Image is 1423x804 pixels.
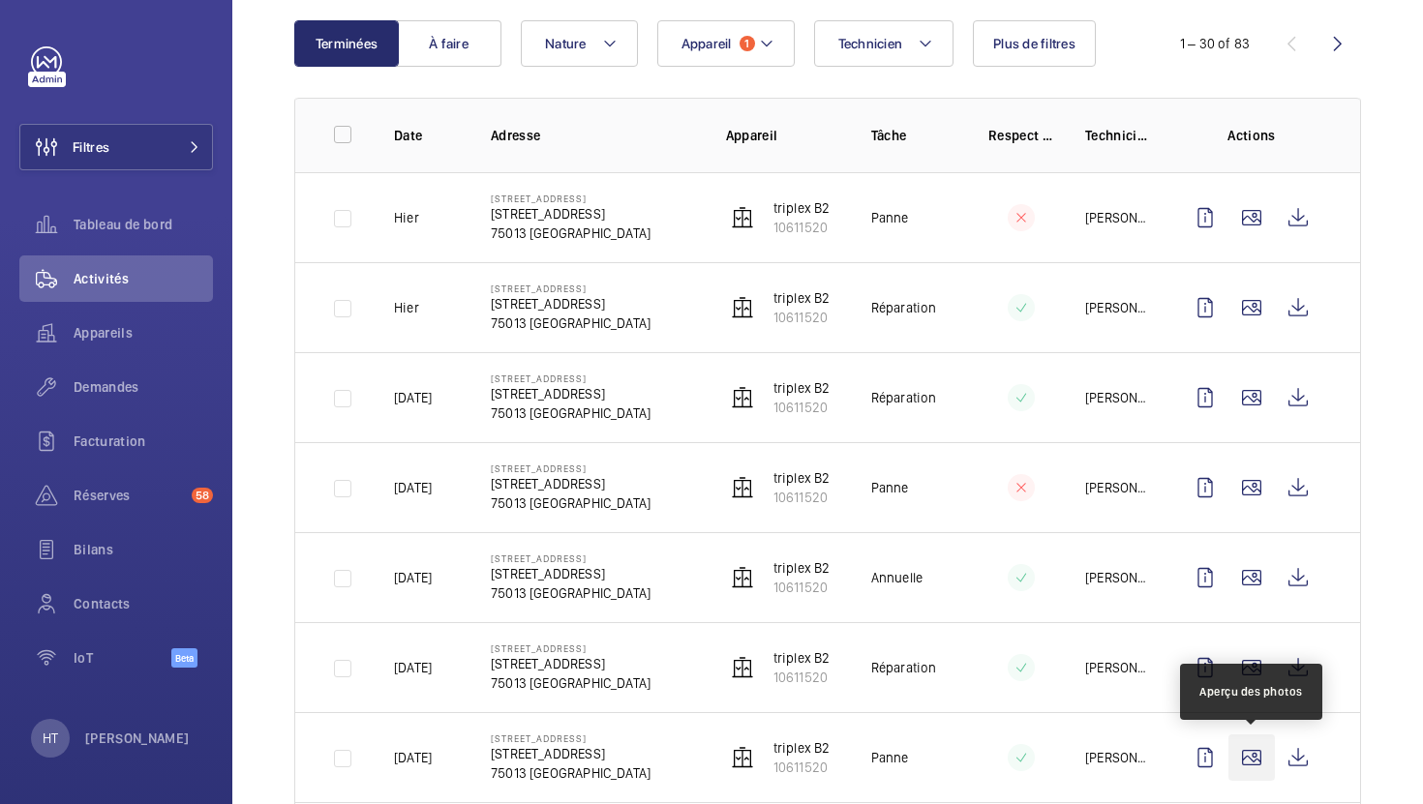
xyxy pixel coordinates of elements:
p: triplex B2 [773,378,831,398]
span: 58 [192,488,213,503]
img: elevator.svg [731,476,754,499]
img: elevator.svg [731,656,754,679]
span: Activités [74,269,213,288]
p: Réparation [871,388,937,407]
p: 75013 [GEOGRAPHIC_DATA] [491,763,651,783]
p: [PERSON_NAME] [1085,658,1151,677]
p: [PERSON_NAME] [1085,208,1151,227]
button: Nature [521,20,638,67]
div: 1 – 30 of 83 [1180,34,1250,53]
p: Panne [871,748,909,767]
span: Filtres [73,137,109,157]
p: triplex B2 [773,198,831,218]
p: [PERSON_NAME] [1085,478,1151,497]
span: Contacts [74,594,213,613]
p: HT [43,729,58,748]
button: Plus de filtres [973,20,1096,67]
p: [STREET_ADDRESS] [491,462,651,474]
p: [DATE] [394,748,432,767]
p: [PERSON_NAME] [1085,748,1151,767]
img: elevator.svg [731,206,754,229]
p: [STREET_ADDRESS] [491,384,651,403]
p: [PERSON_NAME] [1085,298,1151,317]
p: [DATE] [394,388,432,407]
span: Nature [545,36,587,51]
p: 10611520 [773,488,831,507]
p: [STREET_ADDRESS] [491,744,651,763]
p: Annuelle [871,568,923,587]
p: [DATE] [394,658,432,677]
img: elevator.svg [731,386,754,409]
p: 10611520 [773,398,831,417]
p: Réparation [871,658,937,677]
p: [PERSON_NAME] [1085,568,1151,587]
p: [STREET_ADDRESS] [491,283,651,294]
p: Technicien [1085,126,1151,145]
span: Beta [171,648,197,668]
p: [PERSON_NAME] [1085,388,1151,407]
p: 75013 [GEOGRAPHIC_DATA] [491,493,651,513]
span: Réserves [74,486,184,505]
button: Filtres [19,124,213,170]
span: Technicien [838,36,903,51]
span: Facturation [74,432,213,451]
p: 10611520 [773,758,831,777]
p: Réparation [871,298,937,317]
p: [STREET_ADDRESS] [491,294,651,313]
p: [DATE] [394,478,432,497]
p: [STREET_ADDRESS] [491,642,651,654]
span: Bilans [74,540,213,559]
span: Appareil [681,36,732,51]
p: [PERSON_NAME] [85,729,190,748]
p: 75013 [GEOGRAPHIC_DATA] [491,583,651,603]
p: Hier [394,298,419,317]
p: Adresse [491,126,695,145]
button: Appareil1 [657,20,795,67]
p: [STREET_ADDRESS] [491,564,651,583]
p: 10611520 [773,668,831,687]
p: triplex B2 [773,288,831,308]
span: 1 [740,36,755,51]
p: triplex B2 [773,648,831,668]
span: Plus de filtres [993,36,1075,51]
p: Panne [871,208,909,227]
p: Tâche [871,126,957,145]
p: Panne [871,478,909,497]
p: [STREET_ADDRESS] [491,552,651,564]
p: 10611520 [773,218,831,237]
p: triplex B2 [773,738,831,758]
span: Appareils [74,323,213,342]
p: 10611520 [773,578,831,597]
p: 75013 [GEOGRAPHIC_DATA] [491,313,651,333]
button: À faire [397,20,501,67]
p: [STREET_ADDRESS] [491,474,651,493]
img: elevator.svg [731,746,754,769]
p: [STREET_ADDRESS] [491,654,651,673]
p: [STREET_ADDRESS] [491,372,651,384]
button: Technicien [814,20,954,67]
p: [STREET_ADDRESS] [491,732,651,744]
p: Actions [1182,126,1321,145]
img: elevator.svg [731,566,754,589]
p: triplex B2 [773,468,831,488]
p: Respect délai [988,126,1054,145]
p: 75013 [GEOGRAPHIC_DATA] [491,403,651,423]
p: [STREET_ADDRESS] [491,193,651,204]
span: Tableau de bord [74,215,213,234]
p: Date [394,126,460,145]
p: 75013 [GEOGRAPHIC_DATA] [491,223,651,243]
p: Appareil [726,126,840,145]
p: triplex B2 [773,558,831,578]
p: [STREET_ADDRESS] [491,204,651,223]
p: 10611520 [773,308,831,327]
button: Terminées [294,20,399,67]
span: IoT [74,648,171,668]
p: 75013 [GEOGRAPHIC_DATA] [491,673,651,693]
p: [DATE] [394,568,432,587]
span: Demandes [74,377,213,397]
div: Aperçu des photos [1199,683,1303,700]
p: Hier [394,208,419,227]
img: elevator.svg [731,296,754,319]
